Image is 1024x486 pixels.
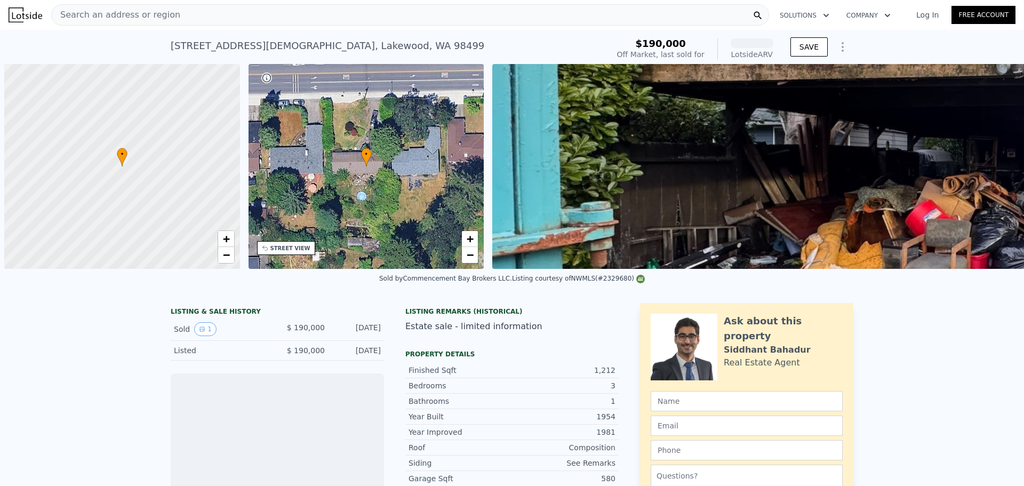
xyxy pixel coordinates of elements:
div: Property details [405,350,619,358]
span: $ 190,000 [287,323,325,332]
div: 1 [512,396,615,407]
div: [STREET_ADDRESS][DEMOGRAPHIC_DATA] , Lakewood , WA 98499 [171,38,484,53]
span: • [117,149,127,159]
span: Search an address or region [52,9,180,21]
input: Phone [651,440,843,460]
div: Year Built [409,411,512,422]
span: $190,000 [635,38,686,49]
div: 580 [512,473,615,484]
div: [DATE] [333,345,381,356]
div: • [117,148,127,166]
div: See Remarks [512,458,615,468]
a: Log In [903,10,951,20]
div: Finished Sqft [409,365,512,376]
div: Sold by Commencement Bay Brokers LLC . [379,275,512,282]
button: View historical data [194,322,217,336]
a: Zoom in [218,231,234,247]
input: Name [651,391,843,411]
div: 1954 [512,411,615,422]
div: LISTING & SALE HISTORY [171,307,384,318]
img: Lotside [9,7,42,22]
div: Listing courtesy of NWMLS (#2329680) [512,275,645,282]
div: Off Market, last sold for [617,49,705,60]
div: • [361,148,372,166]
a: Zoom in [462,231,478,247]
div: Real Estate Agent [724,356,800,369]
div: Listed [174,345,269,356]
a: Zoom out [462,247,478,263]
div: Siding [409,458,512,468]
div: Bedrooms [409,380,512,391]
input: Email [651,416,843,436]
div: Sold [174,322,269,336]
div: Composition [512,442,615,453]
span: • [361,149,372,159]
div: STREET VIEW [270,244,310,252]
span: + [467,232,474,245]
img: NWMLS Logo [636,275,645,283]
span: − [222,248,229,261]
div: Estate sale - limited information [405,320,619,333]
button: Company [838,6,899,25]
div: Bathrooms [409,396,512,407]
button: Solutions [771,6,838,25]
div: Roof [409,442,512,453]
span: − [467,248,474,261]
span: + [222,232,229,245]
div: 1981 [512,427,615,437]
div: 1,212 [512,365,615,376]
div: Garage Sqft [409,473,512,484]
div: Year Improved [409,427,512,437]
a: Zoom out [218,247,234,263]
div: [DATE] [333,322,381,336]
div: 3 [512,380,615,391]
button: Show Options [832,36,853,58]
div: Listing Remarks (Historical) [405,307,619,316]
div: Siddhant Bahadur [724,344,811,356]
span: $ 190,000 [287,346,325,355]
a: Free Account [951,6,1015,24]
div: Ask about this property [724,314,843,344]
button: SAVE [790,37,828,57]
div: Lotside ARV [731,49,773,60]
